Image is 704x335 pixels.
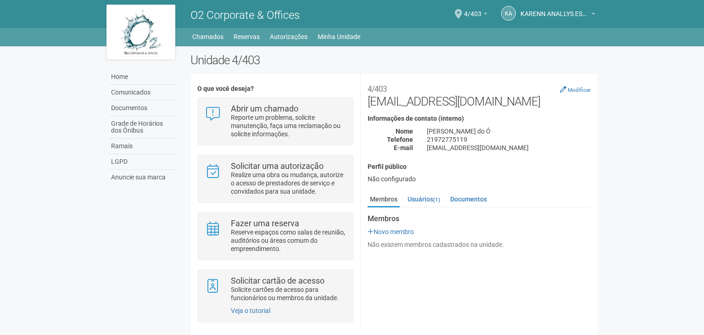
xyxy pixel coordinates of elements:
p: Reporte um problema, solicite manutenção, faça uma reclamação ou solicite informações. [231,113,346,138]
a: Fazer uma reserva Reserve espaços como salas de reunião, auditórios ou áreas comum do empreendime... [205,219,346,253]
div: Não existem membros cadastrados na unidade. [368,240,591,249]
div: [PERSON_NAME] do Ó [420,127,598,135]
a: Documentos [109,100,177,116]
a: Reservas [234,30,260,43]
strong: Solicitar uma autorização [231,161,324,171]
p: Realize uma obra ou mudança, autorize o acesso de prestadores de serviço e convidados para sua un... [231,171,346,195]
a: Membros [368,192,400,207]
strong: Solicitar cartão de acesso [231,276,324,285]
strong: E-mail [394,144,413,151]
span: KARENN ANALLYS ESTELLA [520,1,589,17]
strong: Abrir um chamado [231,104,298,113]
a: Modificar [560,86,591,93]
a: Solicitar uma autorização Realize uma obra ou mudança, autorize o acesso de prestadores de serviç... [205,162,346,195]
strong: Fazer uma reserva [231,218,299,228]
small: 4/403 [368,84,387,94]
h2: Unidade 4/403 [190,53,598,67]
a: Veja o tutorial [231,307,270,314]
a: Comunicados [109,85,177,100]
h4: Informações de contato (interno) [368,115,591,122]
a: LGPD [109,154,177,170]
p: Solicite cartões de acesso para funcionários ou membros da unidade. [231,285,346,302]
div: 21972775119 [420,135,598,144]
span: O2 Corporate & Offices [190,9,300,22]
a: Minha Unidade [318,30,360,43]
img: logo.jpg [106,5,175,60]
a: Abrir um chamado Reporte um problema, solicite manutenção, faça uma reclamação ou solicite inform... [205,105,346,138]
h2: [EMAIL_ADDRESS][DOMAIN_NAME] [368,81,591,108]
a: Novo membro [368,228,414,235]
span: 4/403 [464,1,481,17]
a: Chamados [192,30,223,43]
h4: Perfil público [368,163,591,170]
a: Grade de Horários dos Ônibus [109,116,177,139]
a: Ramais [109,139,177,154]
a: KARENN ANALLYS ESTELLA [520,11,595,19]
a: Documentos [448,192,489,206]
a: 4/403 [464,11,487,19]
strong: Telefone [387,136,413,143]
strong: Membros [368,215,591,223]
a: Solicitar cartão de acesso Solicite cartões de acesso para funcionários ou membros da unidade. [205,277,346,302]
a: KA [501,6,516,21]
a: Anuncie sua marca [109,170,177,185]
a: Usuários(1) [405,192,442,206]
p: Reserve espaços como salas de reunião, auditórios ou áreas comum do empreendimento. [231,228,346,253]
div: Não configurado [368,175,591,183]
a: Home [109,69,177,85]
div: [EMAIL_ADDRESS][DOMAIN_NAME] [420,144,598,152]
small: (1) [433,196,440,203]
a: Autorizações [270,30,307,43]
h4: O que você deseja? [197,85,353,92]
small: Modificar [568,87,591,93]
strong: Nome [396,128,413,135]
